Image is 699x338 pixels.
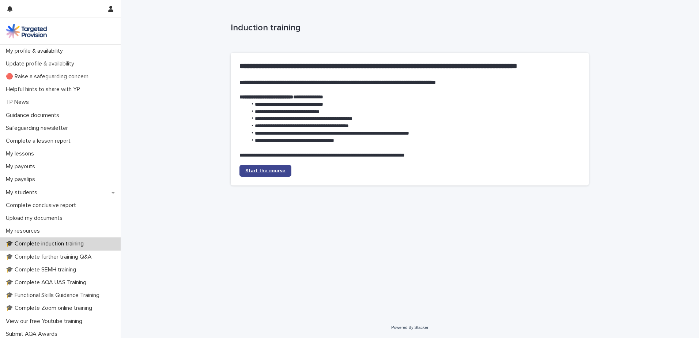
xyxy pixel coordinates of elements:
p: View our free Youtube training [3,318,88,325]
p: My payouts [3,163,41,170]
p: Guidance documents [3,112,65,119]
p: 🔴 Raise a safeguarding concern [3,73,94,80]
a: Start the course [239,165,291,177]
p: 🎓 Complete SEMH training [3,266,82,273]
p: 🎓 Functional Skills Guidance Training [3,292,105,299]
p: My lessons [3,150,40,157]
p: TP News [3,99,35,106]
p: Induction training [231,23,586,33]
p: Update profile & availability [3,60,80,67]
span: Start the course [245,168,286,173]
p: 🎓 Complete further training Q&A [3,253,98,260]
p: My profile & availability [3,48,69,55]
p: My resources [3,228,46,234]
p: My payslips [3,176,41,183]
p: Complete a lesson report [3,138,76,144]
p: 🎓 Complete AQA UAS Training [3,279,92,286]
p: 🎓 Complete Zoom online training [3,305,98,312]
p: 🎓 Complete induction training [3,240,90,247]
p: My students [3,189,43,196]
p: Submit AQA Awards [3,331,63,338]
p: Complete conclusive report [3,202,82,209]
img: M5nRWzHhSzIhMunXDL62 [6,24,47,38]
p: Safeguarding newsletter [3,125,74,132]
p: Helpful hints to share with YP [3,86,86,93]
a: Powered By Stacker [391,325,428,330]
p: Upload my documents [3,215,68,222]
